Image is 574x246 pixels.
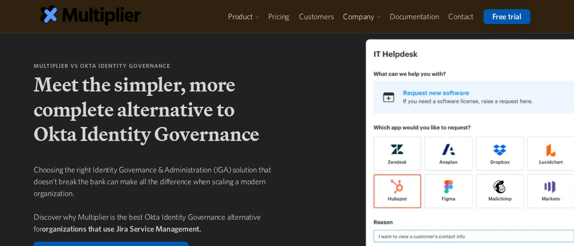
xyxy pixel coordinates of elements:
[263,9,294,24] a: Pricing
[339,9,385,24] div: Company
[385,9,443,24] a: Documentation
[34,164,277,235] p: Choosing the right Identity Governance & Administration (IGA) solution that doesn't break the ban...
[34,62,277,70] h6: multiplier vs okta identity governance
[42,224,201,233] strong: organizations that use Jira Service Management.
[343,11,374,22] div: Company
[228,11,253,22] div: Product
[294,9,339,24] a: Customers
[443,9,478,24] a: Contact
[484,9,530,24] a: Free trial
[224,9,263,24] div: Product
[34,72,277,146] h1: Meet the simpler, more complete alternative to Okta Identity Governance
